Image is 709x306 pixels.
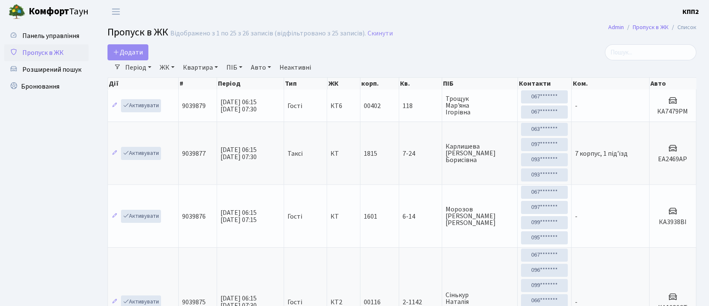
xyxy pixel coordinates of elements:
[605,44,696,60] input: Пошук...
[360,78,399,89] th: корп.
[220,208,257,225] span: [DATE] 06:15 [DATE] 07:15
[446,95,514,116] span: Трощук Мар'яна Ігорівна
[608,23,624,32] a: Admin
[156,60,178,75] a: ЖК
[180,60,221,75] a: Квартира
[330,103,356,109] span: КТ6
[653,218,693,226] h5: КА3938ВІ
[287,103,302,109] span: Гості
[22,48,64,57] span: Пропуск в ЖК
[223,60,246,75] a: ПІБ
[328,78,360,89] th: ЖК
[653,155,693,163] h5: ЕА2469АР
[287,213,302,220] span: Гості
[596,19,709,36] nav: breadcrumb
[403,299,438,306] span: 2-1142
[182,101,206,111] span: 9039879
[653,108,693,116] h5: КА7479РМ
[330,213,356,220] span: КТ
[182,149,206,158] span: 9039877
[121,99,161,112] a: Активувати
[22,31,79,41] span: Панель управління
[446,143,514,163] span: Карлишева [PERSON_NAME] Борисівна
[4,78,89,95] a: Бронювання
[121,210,161,223] a: Активувати
[4,61,89,78] a: Розширений пошук
[217,78,284,89] th: Період
[105,5,126,19] button: Переключити навігацію
[287,150,303,157] span: Таксі
[682,7,699,16] b: КПП2
[21,82,59,91] span: Бронювання
[107,44,148,60] a: Додати
[107,25,168,40] span: Пропуск в ЖК
[179,78,217,89] th: #
[113,48,143,57] span: Додати
[368,30,393,38] a: Скинути
[518,78,572,89] th: Контакти
[8,3,25,20] img: logo.png
[122,60,155,75] a: Період
[575,101,577,111] span: -
[399,78,442,89] th: Кв.
[220,145,257,162] span: [DATE] 06:15 [DATE] 07:30
[364,101,381,111] span: 00402
[446,206,514,226] span: Морозов [PERSON_NAME] [PERSON_NAME]
[330,299,356,306] span: КТ2
[403,150,438,157] span: 7-24
[364,212,377,221] span: 1601
[575,149,628,158] span: 7 корпус, 1 під'їзд
[284,78,328,89] th: Тип
[572,78,650,89] th: Ком.
[403,213,438,220] span: 6-14
[575,212,577,221] span: -
[22,65,81,74] span: Розширений пошук
[650,78,696,89] th: Авто
[682,7,699,17] a: КПП2
[442,78,518,89] th: ПІБ
[4,27,89,44] a: Панель управління
[633,23,669,32] a: Пропуск в ЖК
[247,60,274,75] a: Авто
[403,103,438,109] span: 118
[220,97,257,114] span: [DATE] 06:15 [DATE] 07:30
[276,60,314,75] a: Неактивні
[121,147,161,160] a: Активувати
[669,23,696,32] li: Список
[182,212,206,221] span: 9039876
[29,5,69,18] b: Комфорт
[330,150,356,157] span: КТ
[287,299,302,306] span: Гості
[29,5,89,19] span: Таун
[108,78,179,89] th: Дії
[364,149,377,158] span: 1815
[170,30,366,38] div: Відображено з 1 по 25 з 26 записів (відфільтровано з 25 записів).
[4,44,89,61] a: Пропуск в ЖК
